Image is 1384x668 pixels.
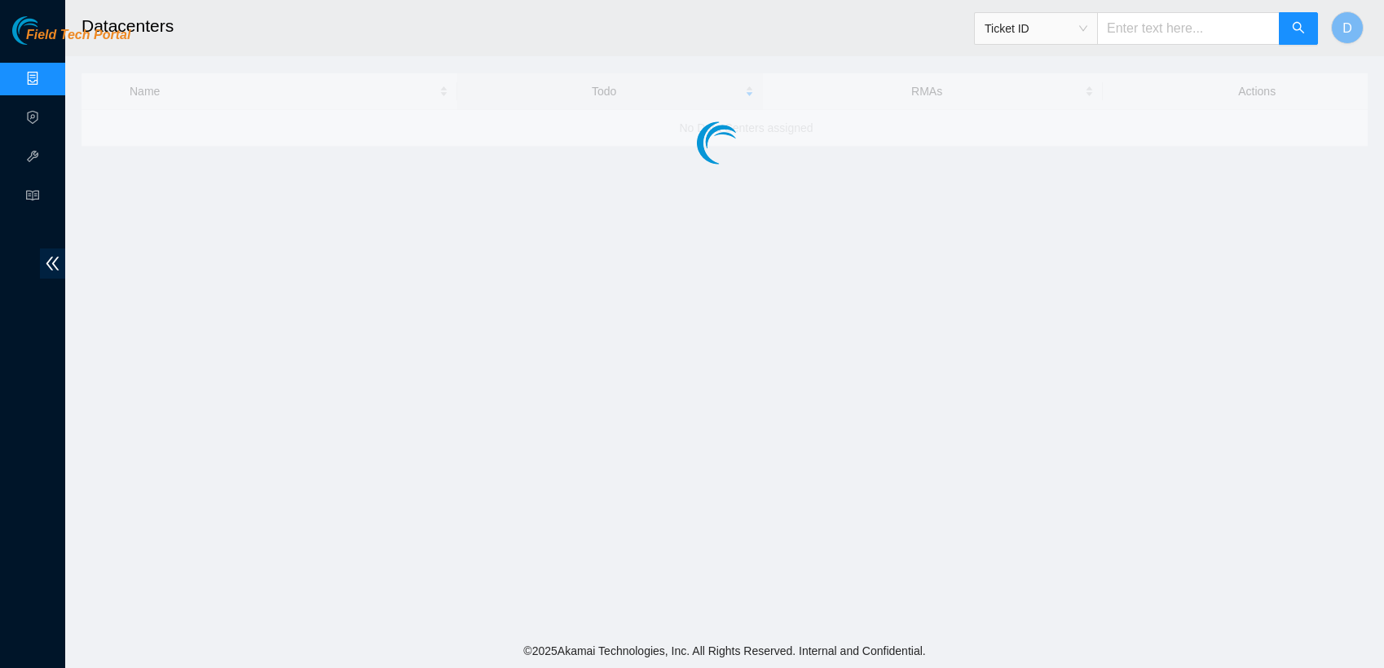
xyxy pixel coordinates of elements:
span: read [26,182,39,214]
button: search [1279,12,1318,45]
span: search [1292,21,1305,37]
span: double-left [40,248,65,279]
footer: © 2025 Akamai Technologies, Inc. All Rights Reserved. Internal and Confidential. [65,634,1384,668]
span: D [1342,18,1352,38]
a: Akamai TechnologiesField Tech Portal [12,29,130,51]
span: Ticket ID [985,16,1087,41]
span: Field Tech Portal [26,28,130,43]
input: Enter text here... [1097,12,1280,45]
button: D [1331,11,1364,44]
img: Akamai Technologies [12,16,82,45]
